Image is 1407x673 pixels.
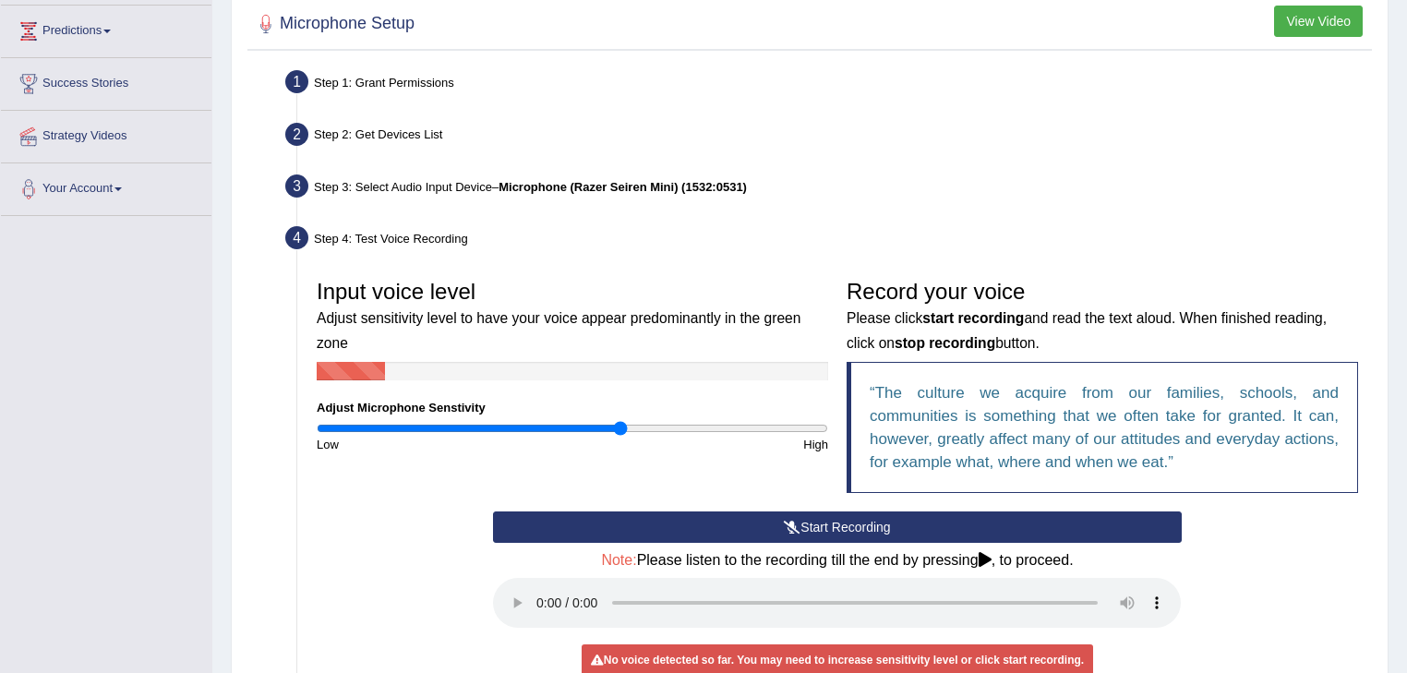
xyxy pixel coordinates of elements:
div: Step 1: Grant Permissions [277,65,1379,105]
a: Predictions [1,6,211,52]
h2: Microphone Setup [252,10,415,38]
div: Step 2: Get Devices List [277,117,1379,158]
button: Start Recording [493,511,1181,543]
div: Low [307,436,572,453]
div: Step 4: Test Voice Recording [277,221,1379,261]
small: Adjust sensitivity level to have your voice appear predominantly in the green zone [317,310,800,350]
small: Please click and read the text aloud. When finished reading, click on button. [847,310,1327,350]
b: stop recording [895,335,995,351]
a: Strategy Videos [1,111,211,157]
div: Step 3: Select Audio Input Device [277,169,1379,210]
q: The culture we acquire from our families, schools, and communities is something that we often tak... [870,384,1339,471]
label: Adjust Microphone Senstivity [317,399,486,416]
span: – [492,180,747,194]
a: Success Stories [1,58,211,104]
button: View Video [1274,6,1363,37]
b: start recording [922,310,1024,326]
a: Your Account [1,163,211,210]
span: Note: [601,552,636,568]
h3: Input voice level [317,280,828,353]
div: High [572,436,837,453]
h4: Please listen to the recording till the end by pressing , to proceed. [493,552,1181,569]
b: Microphone (Razer Seiren Mini) (1532:0531) [499,180,747,194]
h3: Record your voice [847,280,1358,353]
